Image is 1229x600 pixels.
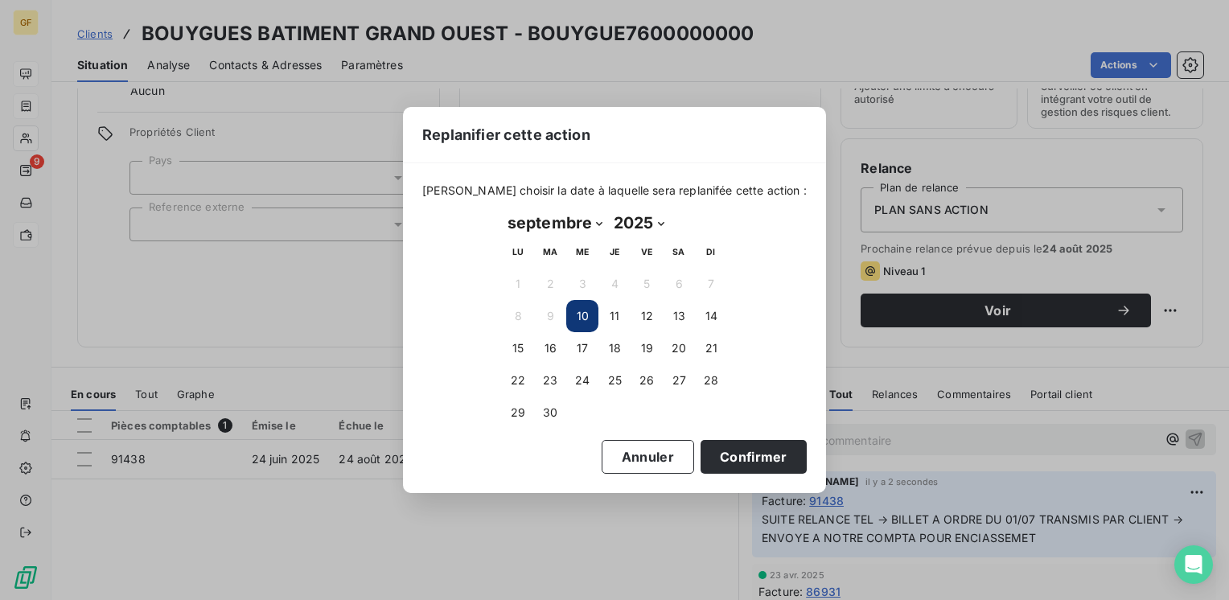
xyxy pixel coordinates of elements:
button: 12 [631,300,663,332]
button: 17 [566,332,598,364]
button: 27 [663,364,695,397]
button: 7 [695,268,727,300]
button: 23 [534,364,566,397]
button: 26 [631,364,663,397]
button: 18 [598,332,631,364]
th: vendredi [631,236,663,268]
button: 11 [598,300,631,332]
button: 22 [502,364,534,397]
button: 13 [663,300,695,332]
button: 14 [695,300,727,332]
button: 10 [566,300,598,332]
button: 19 [631,332,663,364]
div: Open Intercom Messenger [1174,545,1213,584]
th: jeudi [598,236,631,268]
th: dimanche [695,236,727,268]
button: 30 [534,397,566,429]
button: 9 [534,300,566,332]
span: [PERSON_NAME] choisir la date à laquelle sera replanifée cette action : [422,183,807,199]
button: 6 [663,268,695,300]
button: 4 [598,268,631,300]
button: 20 [663,332,695,364]
th: samedi [663,236,695,268]
button: 24 [566,364,598,397]
button: 21 [695,332,727,364]
button: 3 [566,268,598,300]
button: 29 [502,397,534,429]
button: 16 [534,332,566,364]
button: 8 [502,300,534,332]
button: Confirmer [701,440,807,474]
button: 5 [631,268,663,300]
button: 25 [598,364,631,397]
button: 1 [502,268,534,300]
th: mercredi [566,236,598,268]
button: 28 [695,364,727,397]
span: Replanifier cette action [422,124,590,146]
th: lundi [502,236,534,268]
th: mardi [534,236,566,268]
button: Annuler [602,440,694,474]
button: 15 [502,332,534,364]
button: 2 [534,268,566,300]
